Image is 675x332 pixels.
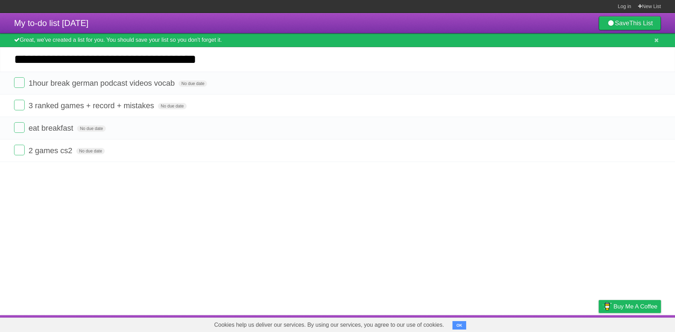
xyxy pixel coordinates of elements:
span: Buy me a coffee [613,300,657,313]
span: 2 games cs2 [28,146,74,155]
span: eat breakfast [28,124,75,132]
span: My to-do list [DATE] [14,18,89,28]
b: This List [629,20,653,27]
span: No due date [179,80,207,87]
span: No due date [77,125,105,132]
label: Done [14,100,25,110]
a: Privacy [590,317,608,330]
span: No due date [158,103,186,109]
span: No due date [76,148,105,154]
a: Developers [528,317,557,330]
a: Buy me a coffee [599,300,661,313]
label: Done [14,77,25,88]
button: OK [452,321,466,330]
a: SaveThis List [599,16,661,30]
span: Cookies help us deliver our services. By using our services, you agree to our use of cookies. [207,318,451,332]
span: 1hour break german podcast videos vocab [28,79,176,87]
a: Terms [566,317,581,330]
span: 3 ranked games + record + mistakes [28,101,156,110]
label: Done [14,145,25,155]
a: About [505,317,520,330]
a: Suggest a feature [617,317,661,330]
img: Buy me a coffee [602,300,612,312]
label: Done [14,122,25,133]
